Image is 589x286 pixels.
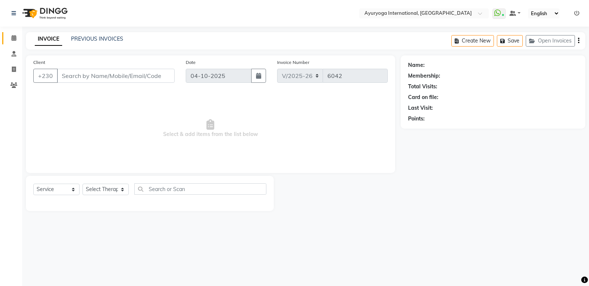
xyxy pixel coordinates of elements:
button: +230 [33,69,58,83]
label: Client [33,59,45,66]
div: Last Visit: [408,104,433,112]
div: Total Visits: [408,83,437,91]
img: logo [19,3,70,24]
a: PREVIOUS INVOICES [71,35,123,42]
button: Create New [451,35,494,47]
span: Select & add items from the list below [33,92,388,166]
div: Card on file: [408,93,438,101]
div: Membership: [408,72,440,80]
label: Date [186,59,196,66]
input: Search by Name/Mobile/Email/Code [57,69,175,83]
button: Save [497,35,523,47]
label: Invoice Number [277,59,309,66]
input: Search or Scan [134,183,266,195]
div: Name: [408,61,425,69]
button: Open Invoices [526,35,575,47]
div: Points: [408,115,425,123]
